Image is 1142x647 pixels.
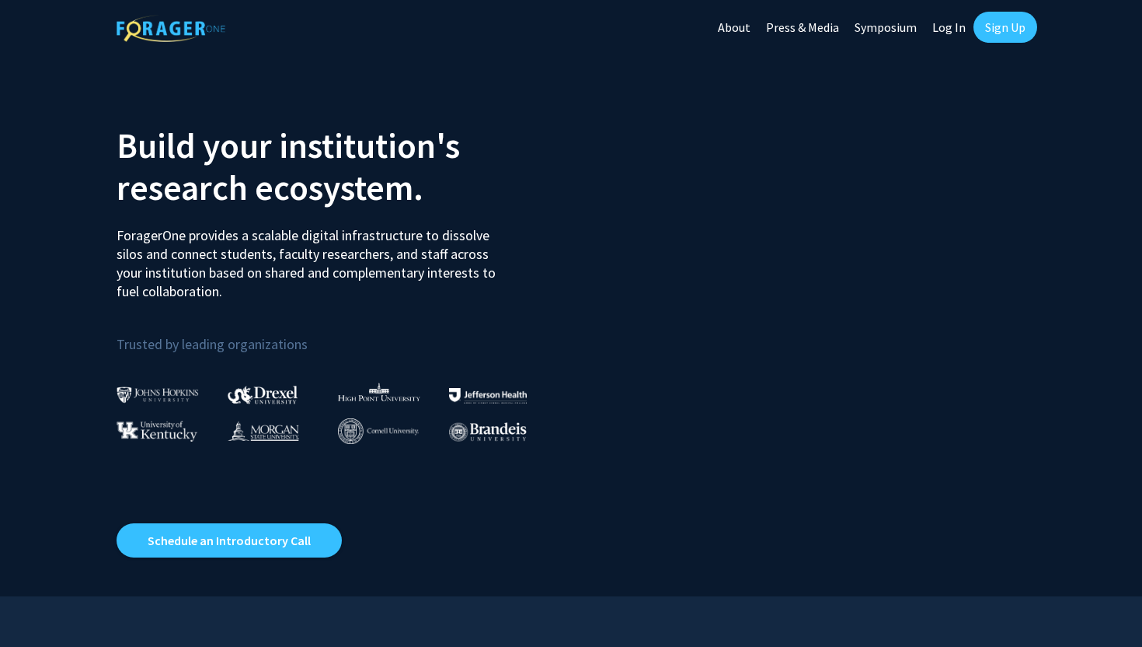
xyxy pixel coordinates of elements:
img: Brandeis University [449,422,527,442]
img: ForagerOne Logo [117,15,225,42]
p: Trusted by leading organizations [117,313,559,356]
img: Drexel University [228,386,298,404]
img: University of Kentucky [117,421,197,442]
a: Sign Up [973,12,1037,43]
h2: Build your institution's research ecosystem. [117,124,559,208]
img: Cornell University [338,418,419,444]
img: Morgan State University [228,421,299,441]
img: Thomas Jefferson University [449,388,527,403]
p: ForagerOne provides a scalable digital infrastructure to dissolve silos and connect students, fac... [117,215,507,301]
img: High Point University [338,383,420,401]
img: Johns Hopkins University [117,386,199,403]
a: Opens in a new tab [117,523,342,558]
